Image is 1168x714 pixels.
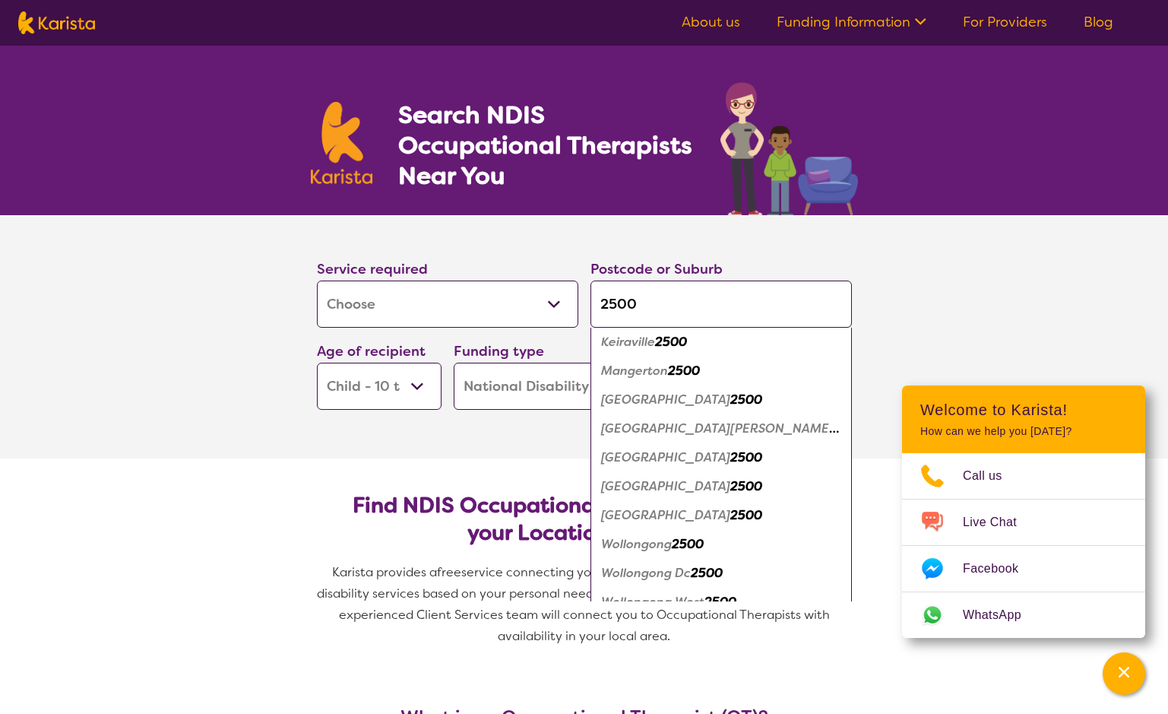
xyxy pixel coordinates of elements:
em: 2500 [730,392,762,408]
button: Channel Menu [1103,652,1145,695]
span: free [437,564,461,580]
div: Wollongong Dc 2500 [598,559,844,588]
p: How can we help you [DATE]? [920,425,1127,438]
ul: Choose channel [902,453,1145,638]
label: Age of recipient [317,342,426,360]
a: About us [682,13,740,31]
input: Type [590,281,852,328]
span: Karista provides a [332,564,437,580]
h2: Welcome to Karista! [920,401,1127,419]
span: service connecting you with Occupational Therapists and other disability services based on your p... [317,564,855,644]
em: Wollongong West [601,594,704,610]
em: Mangerton [601,363,668,379]
label: Funding type [454,342,544,360]
div: Channel Menu [902,386,1145,638]
em: 2500 [730,449,762,465]
em: 2500 [668,363,700,379]
div: Mangerton 2500 [598,357,844,386]
img: Karista logo [18,11,95,34]
a: Funding Information [777,13,926,31]
h1: Search NDIS Occupational Therapists Near You [398,100,694,191]
a: For Providers [963,13,1047,31]
a: Web link opens in a new tab. [902,592,1145,638]
em: 2500 [730,478,762,494]
em: [GEOGRAPHIC_DATA] [601,478,730,494]
em: 2500 [704,594,736,610]
em: [GEOGRAPHIC_DATA] [601,449,730,465]
label: Postcode or Suburb [590,260,723,278]
em: Keiraville [601,334,655,350]
div: Keiraville 2500 [598,328,844,357]
em: 2500 [691,565,723,581]
em: [GEOGRAPHIC_DATA][PERSON_NAME] [601,420,839,436]
span: Call us [963,465,1021,487]
div: West Wollongong 2500 [598,501,844,530]
em: Wollongong Dc [601,565,691,581]
div: Wollongong 2500 [598,530,844,559]
span: Facebook [963,557,1037,580]
div: North Wollongong 2500 [598,443,844,472]
img: Karista logo [311,102,373,184]
span: Live Chat [963,511,1035,534]
em: 2500 [672,536,704,552]
span: WhatsApp [963,604,1040,627]
a: Blog [1084,13,1113,31]
div: Spring Hill 2500 [598,472,844,501]
div: Mount Keira 2500 [598,386,844,414]
h2: Find NDIS Occupational Therapists based on your Location & Needs [329,492,840,547]
em: [GEOGRAPHIC_DATA] [601,507,730,523]
div: Mount Saint Thomas 2500 [598,414,844,443]
img: occupational-therapy [720,82,858,215]
em: 2500 [655,334,687,350]
label: Service required [317,260,428,278]
em: Wollongong [601,536,672,552]
div: Wollongong West 2500 [598,588,844,617]
em: [GEOGRAPHIC_DATA] [601,392,730,408]
em: 2500 [730,507,762,523]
